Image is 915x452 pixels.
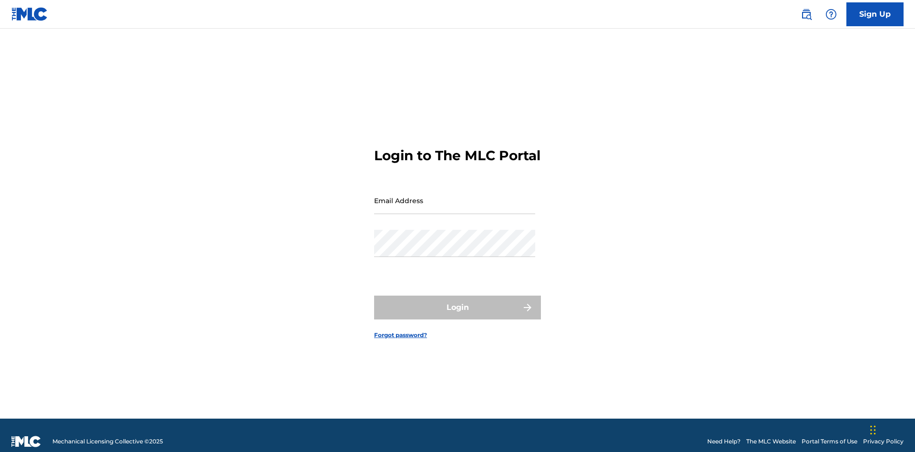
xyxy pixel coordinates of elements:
div: Help [822,5,841,24]
a: Portal Terms of Use [802,437,857,446]
a: Privacy Policy [863,437,904,446]
img: help [825,9,837,20]
iframe: Chat Widget [867,406,915,452]
a: Need Help? [707,437,741,446]
span: Mechanical Licensing Collective © 2025 [52,437,163,446]
div: Drag [870,416,876,444]
a: Forgot password? [374,331,427,339]
img: MLC Logo [11,7,48,21]
img: search [801,9,812,20]
a: The MLC Website [746,437,796,446]
img: logo [11,436,41,447]
a: Public Search [797,5,816,24]
a: Sign Up [846,2,904,26]
h3: Login to The MLC Portal [374,147,540,164]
